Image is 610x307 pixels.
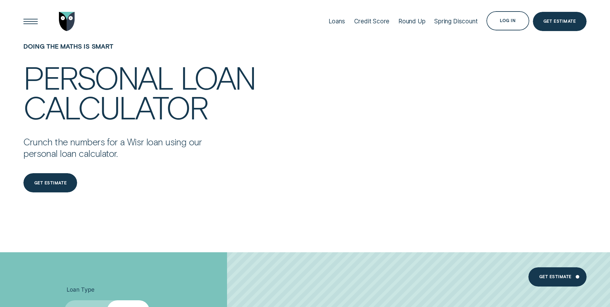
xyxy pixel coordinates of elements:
[21,12,40,31] button: Open Menu
[329,18,345,25] div: Loans
[180,62,256,92] div: loan
[528,267,586,287] a: Get estimate
[67,286,94,293] span: Loan Type
[23,43,256,62] h1: Doing the maths is smart
[23,62,256,122] h4: Personal loan calculator
[23,173,77,192] a: Get estimate
[486,11,529,30] button: Log in
[398,18,426,25] div: Round Up
[23,92,207,122] div: calculator
[23,136,208,159] p: Crunch the numbers for a Wisr loan using our personal loan calculator.
[533,12,587,31] a: Get Estimate
[59,12,75,31] img: Wisr
[434,18,477,25] div: Spring Discount
[354,18,390,25] div: Credit Score
[23,62,173,92] div: Personal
